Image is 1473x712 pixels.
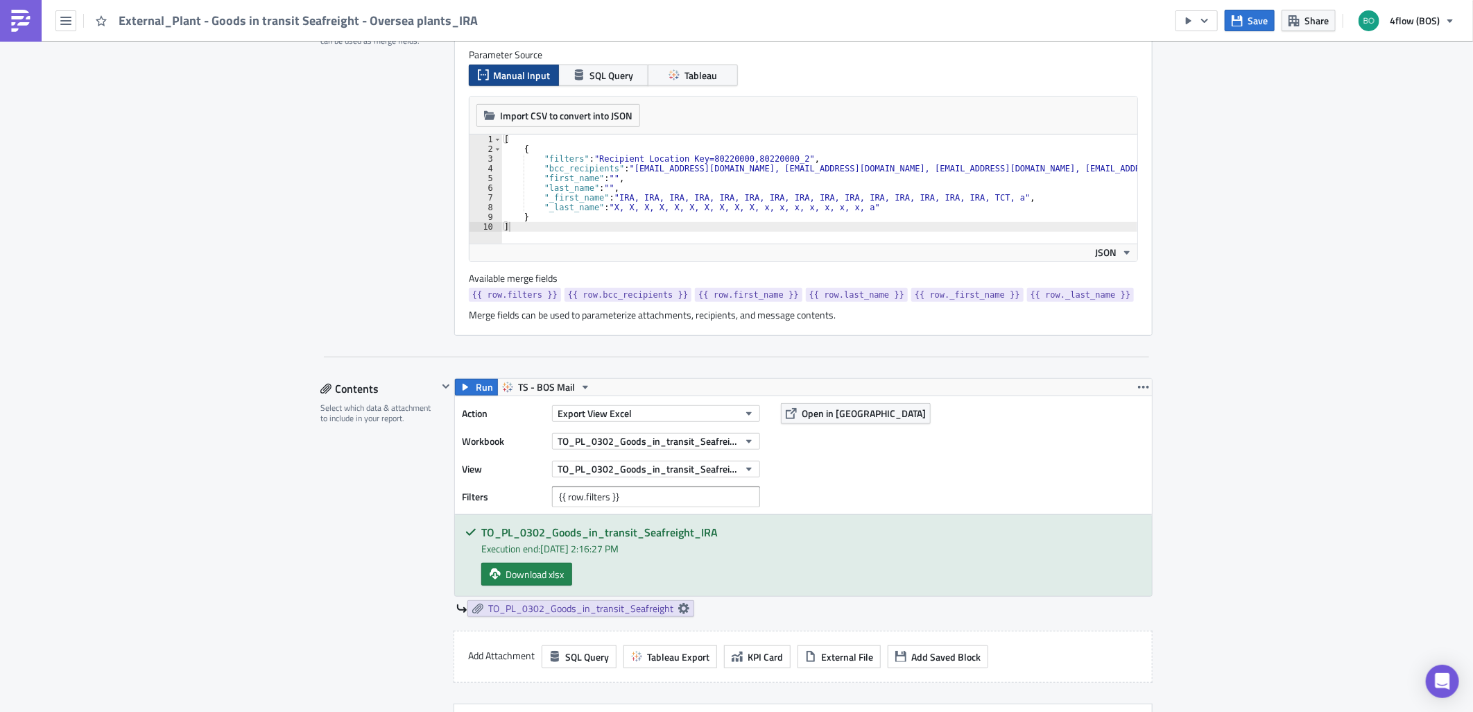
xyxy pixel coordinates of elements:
[1304,13,1329,28] span: Share
[565,650,609,664] span: SQL Query
[470,173,502,183] div: 5
[552,433,760,450] button: TO_PL_0302_Goods_in_transit_Seafreight_IRA_Schedule
[1357,9,1381,33] img: Avatar
[6,82,662,93] p: - Container ID
[1390,13,1440,28] span: 4flow (BOS)
[568,288,688,302] span: {{ row.bcc_recipients }}
[724,645,791,668] button: KPI Card
[915,288,1020,302] span: {{ row._first_name }}
[6,67,662,78] p: - Current carrier
[119,12,479,28] span: External_Plant - Goods in transit Seafreight - Oversea plants_IRA
[552,486,760,507] input: Filter1=Value1&...
[558,461,739,476] span: TO_PL_0302_Goods_in_transit_Seafreight_IRA
[1090,244,1137,261] button: JSON
[470,144,502,154] div: 2
[6,6,662,329] body: Rich Text Area. Press ALT-0 for help.
[481,563,572,586] a: Download xlsx
[558,434,739,448] span: TO_PL_0302_Goods_in_transit_Seafreight_IRA_Schedule
[506,567,564,582] span: Download xlsx
[698,288,799,302] span: {{ row.first_name }}
[438,378,454,395] button: Hide content
[470,203,502,212] div: 8
[802,406,926,421] span: Open in [GEOGRAPHIC_DATA]
[470,135,502,144] div: 1
[6,112,662,124] p: - Name of the vessel
[589,68,633,83] span: SQL Query
[6,6,662,17] p: Dear all,
[470,212,502,222] div: 9
[494,68,551,83] span: Manual Input
[684,68,717,83] span: Tableau
[462,486,545,507] label: Filters
[6,36,662,47] p: This report shows all seafreight transport orders (TO), that are currently in transit and contain...
[1027,288,1135,302] a: {{ row._last_name }}
[542,645,617,668] button: SQL Query
[558,65,648,86] button: SQL Query
[1426,665,1459,698] div: Open Intercom Messenger
[469,65,559,86] button: Manual Input
[462,403,545,424] label: Action
[472,288,558,302] span: {{ row.filters }}
[320,402,438,424] div: Select which data & attachment to include in your report.
[320,3,445,46] div: Define a list of parameters to iterate over. One report will be generated for each entry. Attribu...
[748,650,783,664] span: KPI Card
[809,288,904,302] span: {{ row.last_name }}
[462,459,545,480] label: View
[481,541,1142,556] div: Execution end: [DATE] 2:16:27 PM
[911,288,1024,302] a: {{ row._first_name }}
[469,309,1138,321] div: Merge fields can be used to parameterize attachments, recipients, and message contents.
[558,406,632,421] span: Export View Excel
[6,97,662,108] p: - ETA/ETD/ATA/ATD
[470,222,502,232] div: 10
[565,288,691,302] a: {{ row.bcc_recipients }}
[695,288,802,302] a: {{ row.first_name }}
[476,379,493,396] span: Run
[888,645,988,668] button: Add Saved Block
[488,602,673,615] span: TO_PL_0302_Goods_in_transit_Seafreight
[821,650,873,664] span: External File
[806,288,908,302] a: {{ row.last_name }}
[462,431,545,452] label: Workbook
[467,600,694,617] a: TO_PL_0302_Goods_in_transit_Seafreight
[481,527,1142,538] h5: TO_PL_0302_Goods_in_transit_Seafreight_IRA
[648,65,738,86] button: Tableau
[500,108,632,123] span: Import CSV to convert into JSON
[469,288,561,302] a: {{ row.filters }}
[1095,245,1117,260] span: JSON
[1225,10,1275,31] button: Save
[1248,13,1268,28] span: Save
[455,379,498,396] button: Run
[552,461,760,477] button: TO_PL_0302_Goods_in_transit_Seafreight_IRA
[470,154,502,164] div: 3
[647,650,709,664] span: Tableau Export
[470,193,502,203] div: 7
[320,378,438,399] div: Contents
[6,21,662,32] p: attached you find the daily "Goods in transit Seafreight" report for BOS {{ row.first_name }} .
[1031,288,1131,302] span: {{ row._last_name }}
[6,51,662,62] p: - Article information
[518,379,575,396] span: TS - BOS Mail
[552,405,760,422] button: Export View Excel
[468,645,535,666] label: Add Attachment
[470,164,502,173] div: 4
[469,272,573,285] label: Available merge fields
[798,645,881,668] button: External File
[497,379,596,396] button: TS - BOS Mail
[469,49,1138,61] label: Parameter Source
[623,645,717,668] button: Tableau Export
[911,650,981,664] span: Add Saved Block
[470,183,502,193] div: 6
[781,403,931,424] button: Open in [GEOGRAPHIC_DATA]
[1350,6,1463,36] button: 4flow (BOS)
[476,104,640,127] button: Import CSV to convert into JSON
[1282,10,1336,31] button: Share
[10,10,32,32] img: PushMetrics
